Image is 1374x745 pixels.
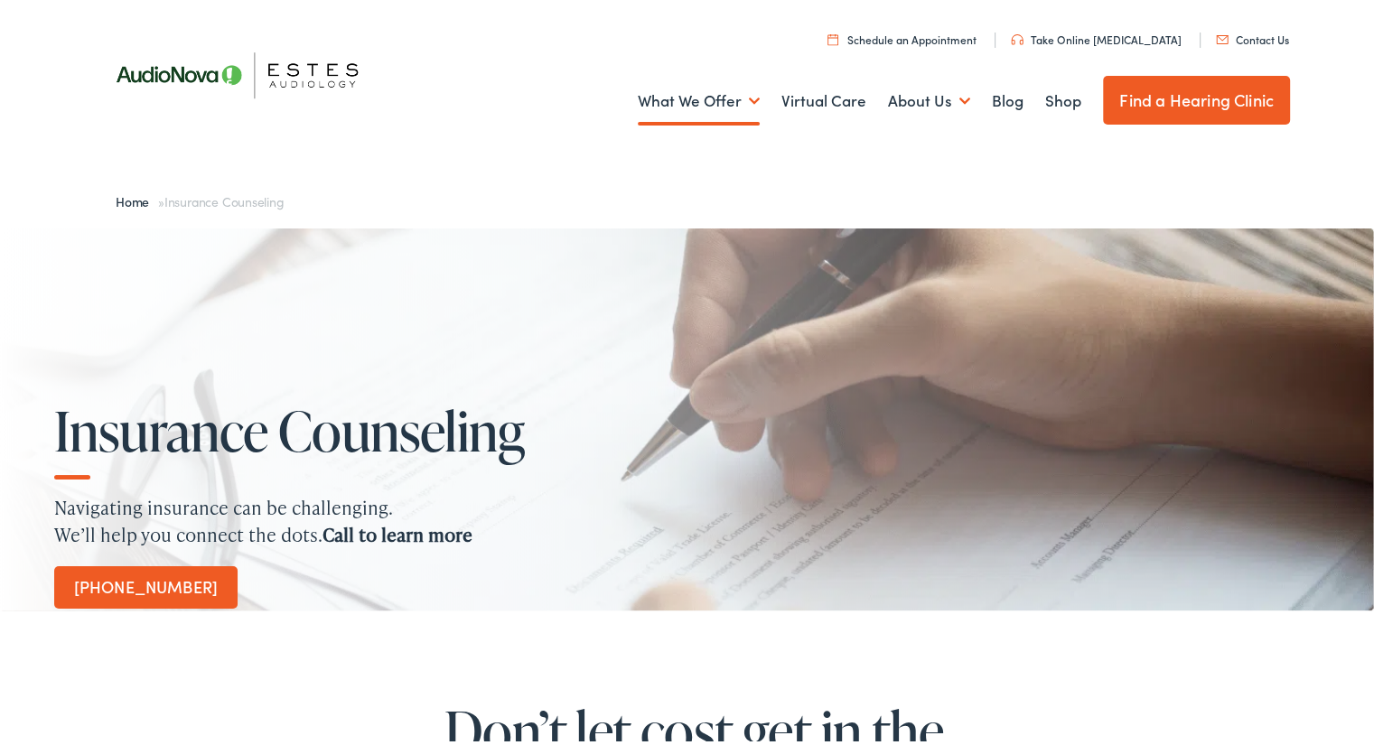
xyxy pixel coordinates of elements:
[1045,64,1081,131] a: Shop
[1011,31,1023,42] img: utility icon
[827,30,838,42] img: utility icon
[1216,32,1229,41] img: utility icon
[116,189,158,207] a: Home
[888,64,970,131] a: About Us
[1216,28,1289,43] a: Contact Us
[992,64,1023,131] a: Blog
[638,64,760,131] a: What We Offer
[322,518,472,544] strong: Call to learn more
[164,189,285,207] span: Insurance Counseling
[1103,72,1290,121] a: Find a Hearing Clinic
[781,64,866,131] a: Virtual Care
[54,490,1333,545] p: Navigating insurance can be challenging. We’ll help you connect the dots.
[54,563,238,605] a: [PHONE_NUMBER]
[1011,28,1182,43] a: Take Online [MEDICAL_DATA]
[54,397,560,457] h1: Insurance Counseling
[827,28,977,43] a: Schedule an Appointment
[116,189,285,207] span: »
